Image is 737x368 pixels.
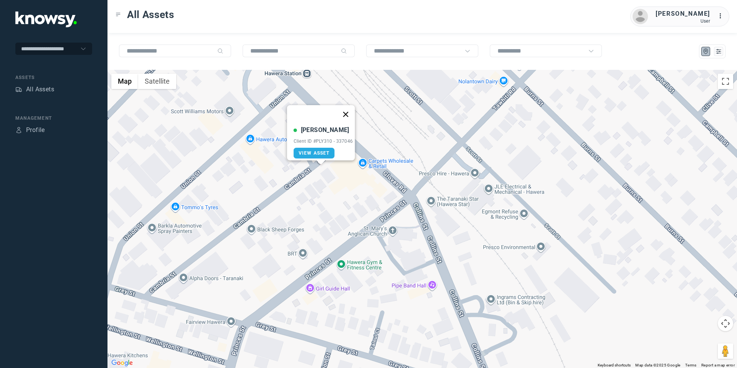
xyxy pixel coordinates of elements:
[715,48,722,55] div: List
[685,363,697,367] a: Terms (opens in new tab)
[127,8,174,21] span: All Assets
[294,139,353,144] div: Client ID #PLY310 - 337046
[15,86,22,93] div: Assets
[702,48,709,55] div: Map
[138,74,176,89] button: Show satellite imagery
[15,12,77,27] img: Application Logo
[294,148,335,158] a: View Asset
[718,316,733,331] button: Map camera controls
[299,150,330,156] span: View Asset
[15,127,22,134] div: Profile
[633,9,648,24] img: avatar.png
[656,9,710,18] div: [PERSON_NAME]
[635,363,680,367] span: Map data ©2025 Google
[111,74,138,89] button: Show street map
[15,115,92,122] div: Management
[15,74,92,81] div: Assets
[15,85,54,94] a: AssetsAll Assets
[341,48,347,54] div: Search
[336,105,355,124] button: Close
[109,358,135,368] img: Google
[598,363,631,368] button: Keyboard shortcuts
[26,85,54,94] div: All Assets
[718,13,726,19] tspan: ...
[116,12,121,17] div: Toggle Menu
[15,125,45,135] a: ProfileProfile
[701,363,735,367] a: Report a map error
[718,343,733,359] button: Drag Pegman onto the map to open Street View
[656,18,710,24] div: User
[301,125,349,135] div: [PERSON_NAME]
[217,48,223,54] div: Search
[718,12,727,22] div: :
[718,12,727,21] div: :
[109,358,135,368] a: Open this area in Google Maps (opens a new window)
[26,125,45,135] div: Profile
[718,74,733,89] button: Toggle fullscreen view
